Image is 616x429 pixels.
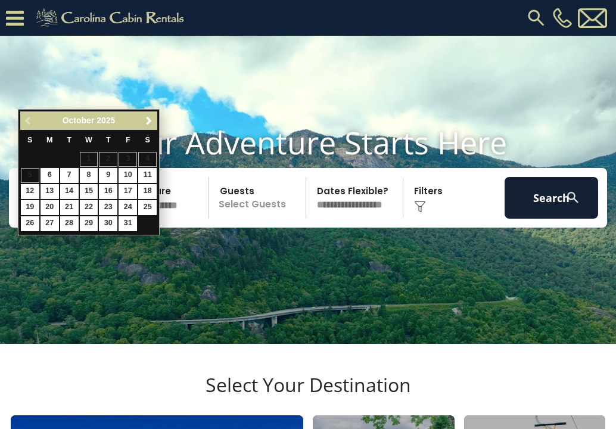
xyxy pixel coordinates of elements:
[21,216,39,231] a: 26
[60,216,79,231] a: 28
[141,113,156,128] a: Next
[41,216,59,231] a: 27
[41,168,59,183] a: 6
[21,184,39,199] a: 12
[46,136,53,144] span: Monday
[414,201,426,213] img: filter--v1.png
[60,184,79,199] a: 14
[144,116,154,126] span: Next
[99,216,117,231] a: 30
[41,200,59,215] a: 20
[126,136,130,144] span: Friday
[119,184,137,199] a: 17
[119,200,137,215] a: 24
[106,136,111,144] span: Thursday
[9,374,607,415] h3: Select Your Destination
[119,168,137,183] a: 10
[97,116,115,125] span: 2025
[99,184,117,199] a: 16
[80,216,98,231] a: 29
[80,168,98,183] a: 8
[213,177,306,219] p: Select Guests
[505,177,598,219] button: Search
[565,190,580,205] img: search-regular-white.png
[138,168,157,183] a: 11
[27,136,32,144] span: Sunday
[99,168,117,183] a: 9
[60,168,79,183] a: 7
[80,184,98,199] a: 15
[67,136,71,144] span: Tuesday
[41,184,59,199] a: 13
[63,116,95,125] span: October
[550,8,575,28] a: [PHONE_NUMBER]
[85,136,92,144] span: Wednesday
[145,136,150,144] span: Saturday
[30,6,194,30] img: Khaki-logo.png
[99,200,117,215] a: 23
[138,200,157,215] a: 25
[80,200,98,215] a: 22
[9,124,607,161] h1: Your Adventure Starts Here
[138,184,157,199] a: 18
[119,216,137,231] a: 31
[60,200,79,215] a: 21
[21,200,39,215] a: 19
[525,7,547,29] img: search-regular.svg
